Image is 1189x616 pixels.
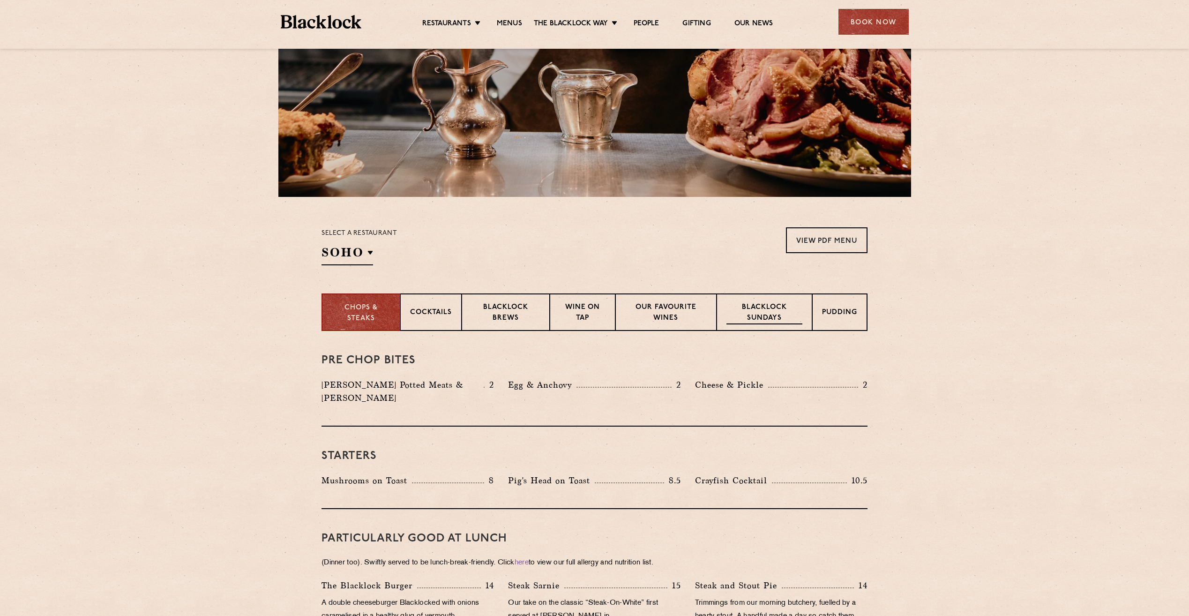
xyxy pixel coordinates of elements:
p: 2 [485,379,494,391]
p: Wine on Tap [560,302,606,324]
p: Blacklock Sundays [726,302,802,324]
img: BL_Textured_Logo-footer-cropped.svg [281,15,362,29]
a: here [515,559,529,566]
a: Menus [497,19,522,30]
p: Crayfish Cocktail [695,474,772,487]
a: People [634,19,659,30]
p: Select a restaurant [322,227,397,240]
p: Pig's Head on Toast [508,474,595,487]
p: Cocktails [410,308,452,319]
h2: SOHO [322,244,373,265]
p: Our favourite wines [625,302,706,324]
a: Restaurants [422,19,471,30]
p: Pudding [822,308,857,319]
p: 14 [481,579,494,592]
p: Cheese & Pickle [695,378,768,391]
p: (Dinner too). Swiftly served to be lunch-break-friendly. Click to view our full allergy and nutri... [322,556,867,570]
p: 2 [858,379,867,391]
p: Egg & Anchovy [508,378,576,391]
a: The Blacklock Way [534,19,608,30]
div: Book Now [838,9,909,35]
a: Gifting [682,19,710,30]
p: Steak Sarnie [508,579,564,592]
p: 2 [672,379,681,391]
h3: Pre Chop Bites [322,354,867,367]
p: [PERSON_NAME] Potted Meats & [PERSON_NAME] [322,378,484,405]
p: Steak and Stout Pie [695,579,782,592]
p: 14 [854,579,867,592]
p: 8 [484,474,494,487]
p: Chops & Steaks [332,303,390,324]
p: Mushrooms on Toast [322,474,412,487]
p: 10.5 [847,474,867,487]
a: View PDF Menu [786,227,867,253]
p: 8.5 [664,474,681,487]
a: Our News [734,19,773,30]
p: The Blacklock Burger [322,579,417,592]
p: Blacklock Brews [471,302,540,324]
h3: Starters [322,450,867,462]
p: 15 [667,579,681,592]
h3: PARTICULARLY GOOD AT LUNCH [322,533,867,545]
